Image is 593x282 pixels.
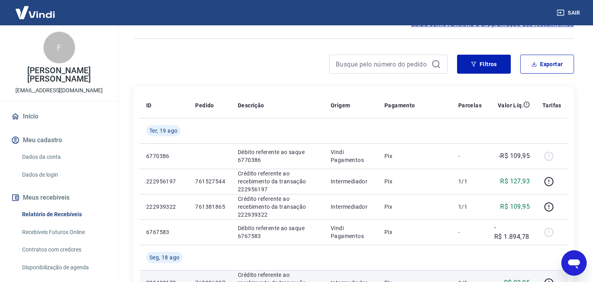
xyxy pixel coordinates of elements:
button: Meus recebíveis [9,189,109,206]
a: Contratos com credores [19,242,109,258]
p: Valor Líq. [498,101,523,109]
p: Crédito referente ao recebimento da transação 222939322 [238,195,318,219]
p: 6770386 [146,152,183,160]
p: 761527544 [195,177,225,185]
p: Crédito referente ao recebimento da transação 222956197 [238,170,318,193]
p: 6767583 [146,228,183,236]
p: ID [146,101,152,109]
p: 1/1 [458,177,482,185]
p: Débito referente ao saque 6767583 [238,224,318,240]
p: Vindi Pagamentos [331,224,372,240]
p: 222956197 [146,177,183,185]
span: Ter, 19 ago [149,127,177,135]
p: Débito referente ao saque 6770386 [238,148,318,164]
p: - [458,228,482,236]
p: - [458,152,482,160]
a: Início [9,108,109,125]
button: Filtros [457,55,511,74]
p: Pix [384,177,446,185]
p: [EMAIL_ADDRESS][DOMAIN_NAME] [15,86,103,95]
button: Exportar [520,55,574,74]
p: Pagamento [384,101,415,109]
p: 761381865 [195,203,225,211]
a: Disponibilização de agenda [19,259,109,276]
a: Recebíveis Futuros Online [19,224,109,240]
p: Origem [331,101,350,109]
p: Intermediador [331,177,372,185]
input: Busque pelo número do pedido [336,58,428,70]
p: R$ 127,93 [501,177,530,186]
p: R$ 109,95 [501,202,530,211]
p: Vindi Pagamentos [331,148,372,164]
a: Dados da conta [19,149,109,165]
img: Vindi [9,0,61,25]
span: Seg, 18 ago [149,253,179,261]
button: Meu cadastro [9,131,109,149]
div: F [43,32,75,63]
a: Relatório de Recebíveis [19,206,109,223]
p: Tarifas [542,101,561,109]
a: Dados de login [19,167,109,183]
iframe: Botão para abrir a janela de mensagens [561,250,587,276]
p: Pix [384,203,446,211]
p: Descrição [238,101,264,109]
p: Intermediador [331,203,372,211]
p: -R$ 109,95 [499,151,530,161]
p: [PERSON_NAME] [PERSON_NAME] [6,67,112,83]
p: Pedido [195,101,214,109]
p: Parcelas [458,101,482,109]
p: Pix [384,228,446,236]
p: Pix [384,152,446,160]
p: 1/1 [458,203,482,211]
p: -R$ 1.894,78 [494,223,530,242]
p: 222939322 [146,203,183,211]
button: Sair [555,6,584,20]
